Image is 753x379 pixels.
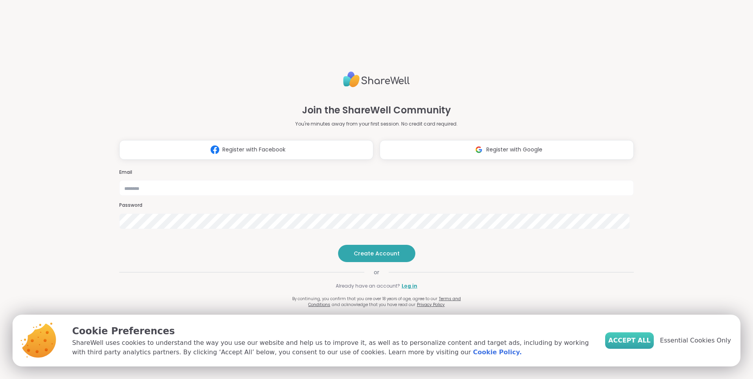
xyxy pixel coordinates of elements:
[660,336,731,345] span: Essential Cookies Only
[308,296,461,308] a: Terms and Conditions
[417,302,445,308] a: Privacy Policy
[332,302,415,308] span: and acknowledge that you have read our
[338,245,415,262] button: Create Account
[336,282,400,290] span: Already have an account?
[207,142,222,157] img: ShareWell Logomark
[72,324,593,338] p: Cookie Preferences
[354,250,400,257] span: Create Account
[343,68,410,91] img: ShareWell Logo
[222,146,286,154] span: Register with Facebook
[402,282,417,290] a: Log in
[72,338,593,357] p: ShareWell uses cookies to understand the way you use our website and help us to improve it, as we...
[605,332,654,349] button: Accept All
[295,120,458,128] p: You're minutes away from your first session. No credit card required.
[292,296,437,302] span: By continuing, you confirm that you are over 18 years of age, agree to our
[119,140,373,160] button: Register with Facebook
[471,142,486,157] img: ShareWell Logomark
[486,146,542,154] span: Register with Google
[119,169,634,176] h3: Email
[119,202,634,209] h3: Password
[364,268,389,276] span: or
[608,336,651,345] span: Accept All
[302,103,451,117] h1: Join the ShareWell Community
[380,140,634,160] button: Register with Google
[473,348,522,357] a: Cookie Policy.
